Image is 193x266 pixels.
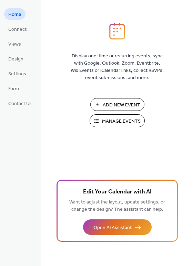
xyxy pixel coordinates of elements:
[83,187,152,197] span: Edit Your Calendar with AI
[8,56,23,63] span: Design
[4,38,25,49] a: Views
[8,41,21,48] span: Views
[4,68,30,79] a: Settings
[4,23,31,35] a: Connect
[4,53,28,64] a: Design
[8,70,26,78] span: Settings
[4,97,36,109] a: Contact Us
[8,85,19,93] span: Form
[93,224,132,231] span: Open AI Assistant
[103,102,140,109] span: Add New Event
[69,198,165,214] span: Want to adjust the layout, update settings, or change the design? The assistant can help.
[83,219,152,235] button: Open AI Assistant
[4,83,23,94] a: Form
[90,114,145,127] button: Manage Events
[8,100,32,107] span: Contact Us
[8,11,21,18] span: Home
[102,118,141,125] span: Manage Events
[90,98,144,111] button: Add New Event
[4,8,26,20] a: Home
[71,53,164,82] span: Display one-time or recurring events, sync with Google, Outlook, Zoom, Eventbrite, Wix Events or ...
[8,26,27,33] span: Connect
[109,22,125,40] img: logo_icon.svg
